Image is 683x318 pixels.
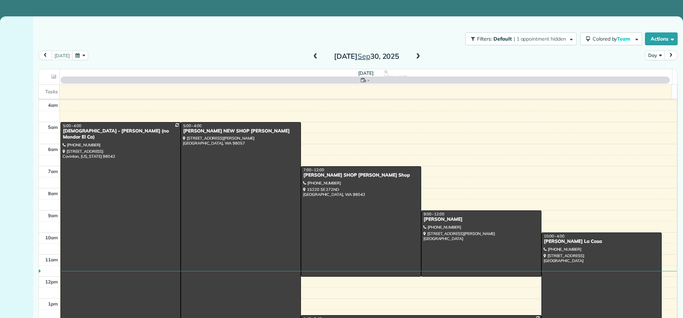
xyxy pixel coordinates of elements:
[48,213,58,218] span: 9am
[48,168,58,174] span: 7am
[645,32,678,45] button: Actions
[384,74,407,79] span: View week
[664,51,678,60] button: next
[544,239,660,245] div: [PERSON_NAME] La Casa
[183,128,299,134] div: [PERSON_NAME] NEW SHOP [PERSON_NAME]
[45,279,58,285] span: 12pm
[462,32,576,45] a: Filters: Default | 1 appointment hidden
[493,36,512,42] span: Default
[303,167,324,172] span: 7:00 - 12:00
[48,124,58,130] span: 5am
[593,36,633,42] span: Colored by
[617,36,631,42] span: Team
[465,32,576,45] button: Filters: Default | 1 appointment hidden
[580,32,642,45] button: Colored byTeam
[544,234,565,239] span: 10:00 - 4:00
[51,51,73,60] button: [DATE]
[45,235,58,240] span: 10am
[38,51,52,60] button: prev
[48,191,58,196] span: 8am
[477,36,492,42] span: Filters:
[645,51,665,60] button: Day
[424,212,444,217] span: 9:00 - 12:00
[423,217,539,223] div: [PERSON_NAME]
[63,128,179,140] div: [DEMOGRAPHIC_DATA] - [PERSON_NAME] (no Mandar El Ca)
[45,89,58,94] span: Tasks
[322,52,411,60] h2: [DATE] 30, 2025
[303,172,419,178] div: [PERSON_NAME] SHOP [PERSON_NAME] Shop
[45,257,58,262] span: 11am
[358,70,374,76] span: [DATE]
[367,77,370,84] span: -
[63,123,81,128] span: 5:00 - 4:00
[48,102,58,108] span: 4am
[48,146,58,152] span: 6am
[183,123,202,128] span: 5:00 - 4:00
[48,301,58,307] span: 1pm
[514,36,566,42] span: | 1 appointment hidden
[358,52,370,61] span: Sep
